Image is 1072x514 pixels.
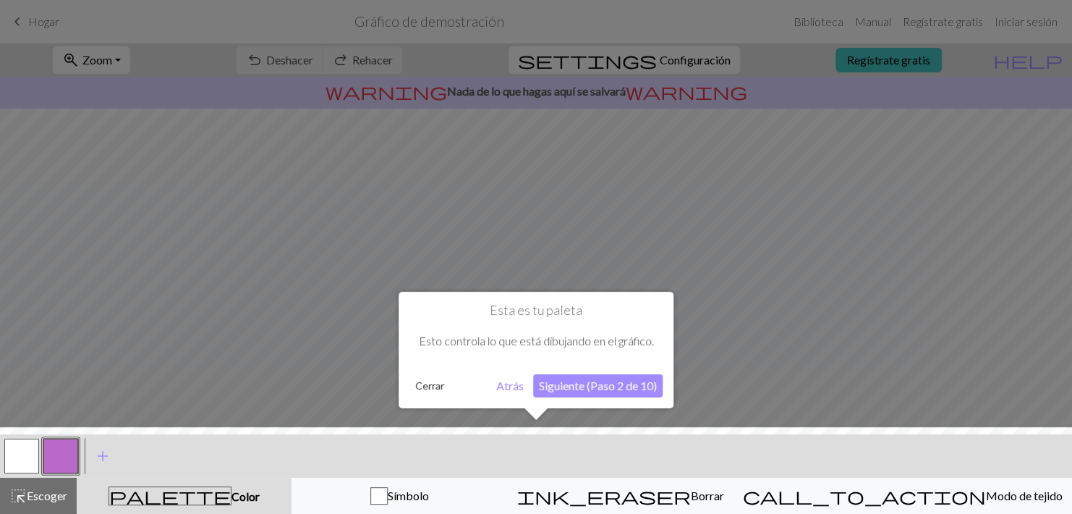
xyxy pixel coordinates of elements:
[409,375,450,397] button: Cerrar
[533,374,663,397] button: Siguiente (Paso 2 de 10)
[490,374,529,397] button: Atrás
[409,319,663,363] div: Esto controla lo que está dibujando en el gráfico.
[399,292,673,408] div: Esta es tu paleta
[409,303,663,319] h1: Esta es tu paleta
